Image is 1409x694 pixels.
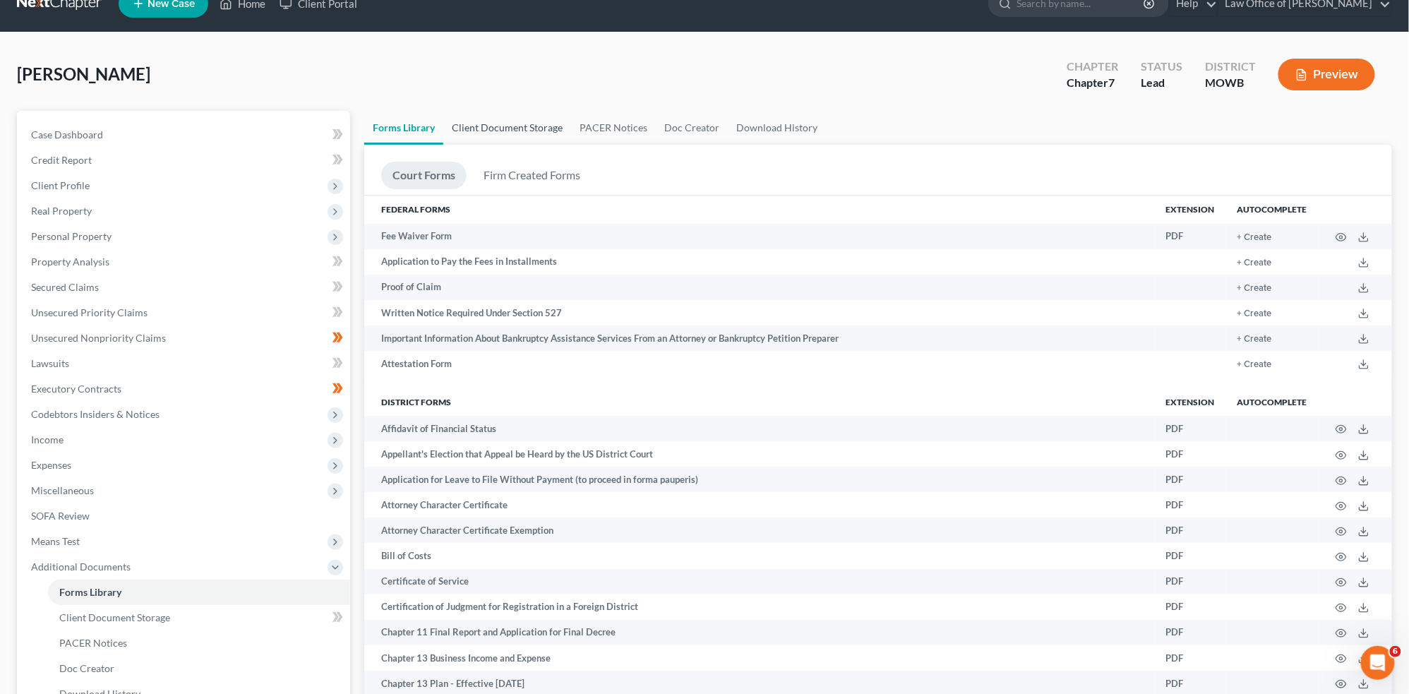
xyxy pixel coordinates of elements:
td: Fee Waiver Form [364,224,1155,249]
div: Chapter [1067,59,1118,75]
span: Lawsuits [31,357,69,369]
a: Doc Creator [656,111,728,145]
iframe: Intercom live chat [1361,646,1395,680]
a: Executory Contracts [20,376,350,402]
span: Client Document Storage [59,611,170,623]
a: Case Dashboard [20,122,350,148]
button: + Create [1237,284,1272,293]
a: Property Analysis [20,249,350,275]
td: PDF [1155,569,1226,594]
span: Doc Creator [59,662,114,674]
td: PDF [1155,517,1226,543]
div: PDF [1166,229,1215,243]
td: Written Notice Required Under Section 527 [364,300,1155,325]
td: Chapter 13 Business Income and Expense [364,645,1155,671]
button: + Create [1237,309,1272,318]
div: MOWB [1205,75,1256,91]
div: Lead [1141,75,1182,91]
span: Unsecured Priority Claims [31,306,148,318]
a: Lawsuits [20,351,350,376]
div: Chapter [1067,75,1118,91]
td: Attorney Character Certificate Exemption [364,517,1155,543]
span: 7 [1108,76,1115,89]
span: Case Dashboard [31,128,103,140]
td: PDF [1155,543,1226,568]
a: Forms Library [364,111,443,145]
th: Extension [1155,196,1226,224]
td: PDF [1155,467,1226,492]
td: PDF [1155,416,1226,441]
a: Unsecured Priority Claims [20,300,350,325]
td: PDF [1155,645,1226,671]
span: Additional Documents [31,561,131,573]
div: Status [1141,59,1182,75]
a: PACER Notices [48,630,350,656]
span: Income [31,433,64,445]
td: PDF [1155,441,1226,467]
button: Preview [1278,59,1375,90]
span: Secured Claims [31,281,99,293]
span: Property Analysis [31,256,109,268]
span: Expenses [31,459,71,471]
td: Affidavit of Financial Status [364,416,1155,441]
span: Real Property [31,205,92,217]
a: Unsecured Nonpriority Claims [20,325,350,351]
a: Court Forms [381,162,467,189]
td: Important Information About Bankruptcy Assistance Services From an Attorney or Bankruptcy Petitio... [364,325,1155,351]
td: Bill of Costs [364,543,1155,568]
span: Executory Contracts [31,383,121,395]
a: Credit Report [20,148,350,173]
span: Personal Property [31,230,112,242]
td: PDF [1155,492,1226,517]
span: Codebtors Insiders & Notices [31,408,160,420]
td: Application for Leave to File Without Payment (to proceed in forma pauperis) [364,467,1155,492]
a: Secured Claims [20,275,350,300]
button: + Create [1237,258,1272,268]
td: Application to Pay the Fees in Installments [364,249,1155,275]
a: Firm Created Forms [472,162,592,189]
th: District forms [364,388,1155,416]
td: Attorney Character Certificate [364,492,1155,517]
td: PDF [1155,620,1226,645]
td: Certificate of Service [364,569,1155,594]
a: Download History [728,111,826,145]
span: PACER Notices [59,637,127,649]
span: [PERSON_NAME] [17,64,150,84]
span: 6 [1390,646,1401,657]
button: + Create [1237,360,1272,369]
span: Miscellaneous [31,484,94,496]
span: Client Profile [31,179,90,191]
span: Credit Report [31,154,92,166]
a: SOFA Review [20,503,350,529]
a: Forms Library [48,580,350,605]
span: Means Test [31,535,80,547]
a: Client Document Storage [48,605,350,630]
td: Certification of Judgment for Registration in a Foreign District [364,594,1155,620]
td: Chapter 11 Final Report and Application for Final Decree [364,620,1155,645]
span: SOFA Review [31,510,90,522]
div: District [1205,59,1256,75]
a: PACER Notices [571,111,656,145]
th: Federal Forms [364,196,1155,224]
td: Proof of Claim [364,275,1155,300]
th: Extension [1155,388,1226,416]
td: PDF [1155,594,1226,620]
th: Autocomplete [1226,196,1319,224]
td: Attestation Form [364,351,1155,376]
td: Appellant's Election that Appeal be Heard by the US District Court [364,441,1155,467]
span: Forms Library [59,586,121,598]
th: Autocomplete [1226,388,1319,416]
button: + Create [1237,335,1272,344]
button: + Create [1237,233,1272,242]
a: Client Document Storage [443,111,571,145]
span: Unsecured Nonpriority Claims [31,332,166,344]
a: Doc Creator [48,656,350,681]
